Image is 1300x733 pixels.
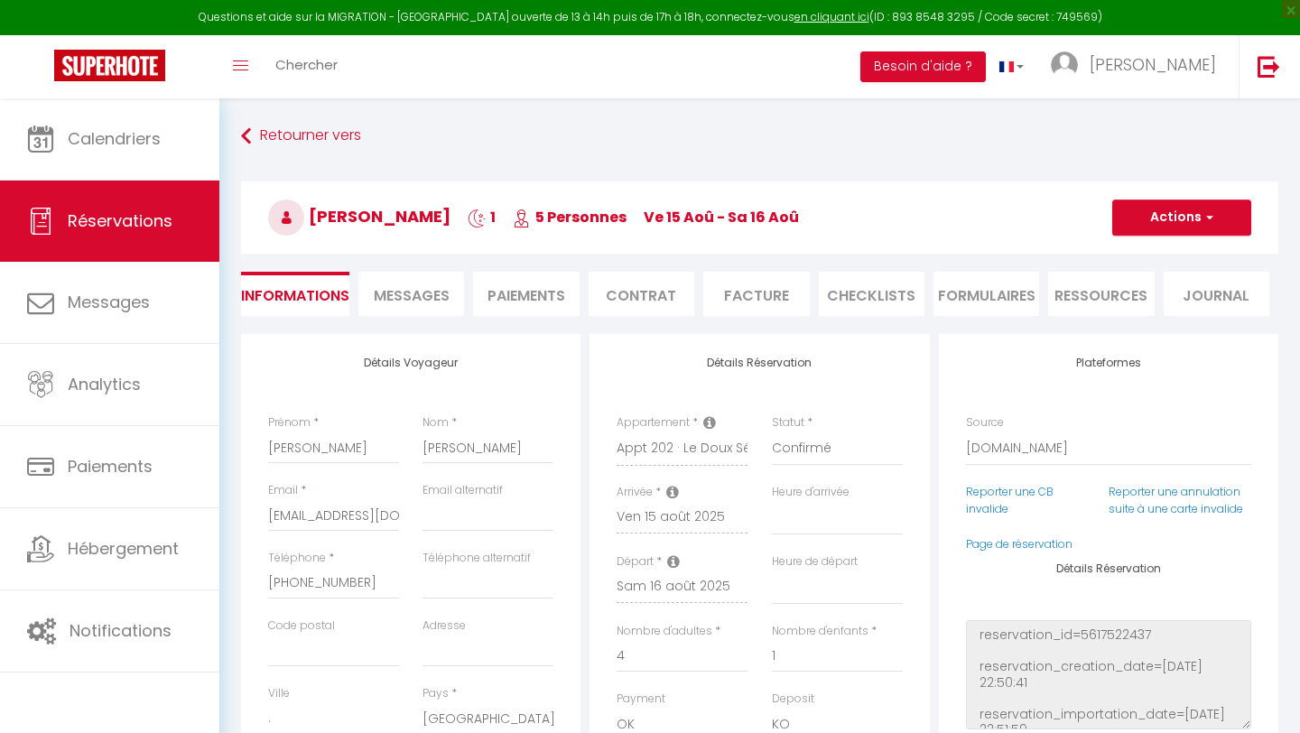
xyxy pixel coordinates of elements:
[966,562,1251,575] h4: Détails Réservation
[819,272,924,316] li: CHECKLISTS
[589,272,694,316] li: Contrat
[68,537,179,560] span: Hébergement
[966,414,1004,431] label: Source
[617,357,902,369] h4: Détails Réservation
[68,455,153,478] span: Paiements
[241,272,349,316] li: Informations
[1109,484,1243,516] a: Reporter une annulation suite à une carte invalide
[268,357,553,369] h4: Détails Voyageur
[1258,55,1280,78] img: logout
[268,205,450,227] span: [PERSON_NAME]
[1048,272,1154,316] li: Ressources
[68,209,172,232] span: Réservations
[617,484,653,501] label: Arrivée
[70,619,172,642] span: Notifications
[772,691,814,708] label: Deposit
[422,550,531,567] label: Téléphone alternatif
[268,550,326,567] label: Téléphone
[1037,35,1239,98] a: ... [PERSON_NAME]
[794,9,869,24] a: en cliquant ici
[644,207,799,227] span: ve 15 Aoû - sa 16 Aoû
[860,51,986,82] button: Besoin d'aide ?
[1090,53,1216,76] span: [PERSON_NAME]
[617,553,654,571] label: Départ
[268,414,311,431] label: Prénom
[473,272,579,316] li: Paiements
[68,127,161,150] span: Calendriers
[68,291,150,313] span: Messages
[268,617,335,635] label: Code postal
[54,50,165,81] img: Super Booking
[275,55,338,74] span: Chercher
[68,373,141,395] span: Analytics
[617,414,690,431] label: Appartement
[262,35,351,98] a: Chercher
[966,357,1251,369] h4: Plateformes
[772,553,858,571] label: Heure de départ
[617,623,712,640] label: Nombre d'adultes
[422,617,466,635] label: Adresse
[268,482,298,499] label: Email
[1224,657,1300,733] iframe: LiveChat chat widget
[422,482,503,499] label: Email alternatif
[772,414,804,431] label: Statut
[241,120,1278,153] a: Retourner vers
[617,691,665,708] label: Payment
[703,272,809,316] li: Facture
[468,207,496,227] span: 1
[422,685,449,702] label: Pays
[1112,199,1251,236] button: Actions
[966,536,1072,552] a: Page de réservation
[966,484,1054,516] a: Reporter une CB invalide
[1164,272,1269,316] li: Journal
[374,285,450,306] span: Messages
[933,272,1039,316] li: FORMULAIRES
[268,685,290,702] label: Ville
[513,207,627,227] span: 5 Personnes
[422,414,449,431] label: Nom
[772,484,850,501] label: Heure d'arrivée
[772,623,868,640] label: Nombre d'enfants
[1051,51,1078,79] img: ...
